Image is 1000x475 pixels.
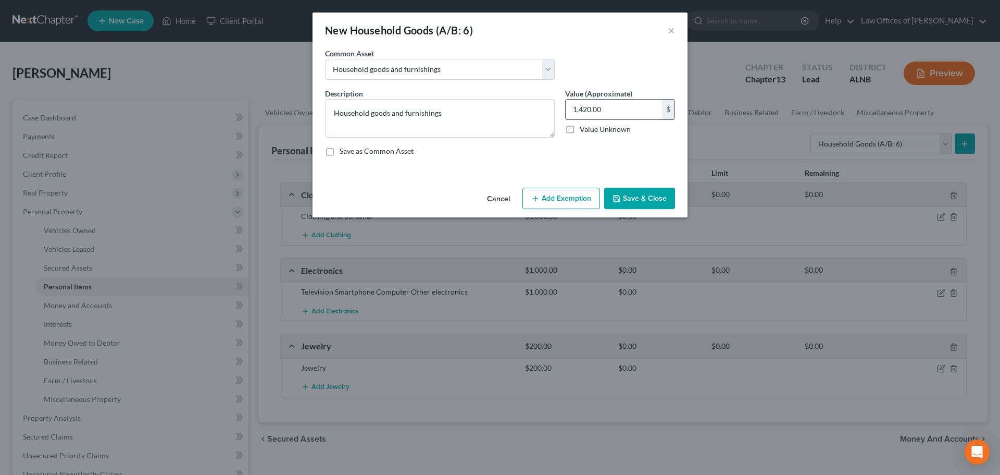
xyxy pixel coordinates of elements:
div: Open Intercom Messenger [965,440,990,465]
div: New Household Goods (A/B: 6) [325,23,473,38]
label: Value Unknown [580,124,631,135]
span: Description [325,89,363,98]
div: $ [662,100,674,119]
label: Common Asset [325,48,374,59]
label: Value (Approximate) [565,88,632,99]
input: 0.00 [566,100,662,119]
button: × [668,24,675,36]
button: Cancel [479,189,518,210]
label: Save as Common Asset [340,146,414,156]
button: Save & Close [604,188,675,210]
button: Add Exemption [522,188,600,210]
